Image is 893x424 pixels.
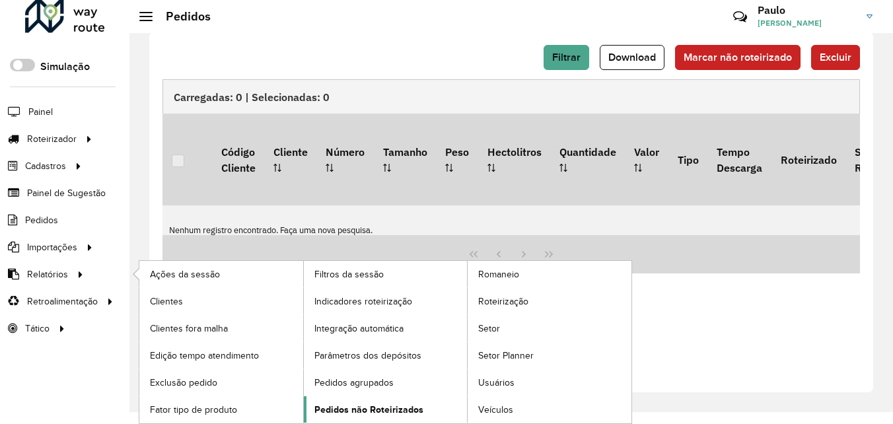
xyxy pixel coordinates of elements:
span: Clientes [150,295,183,308]
span: Integração automática [314,322,404,336]
span: Filtros da sessão [314,267,384,281]
a: Fator tipo de produto [139,396,303,423]
th: Número [317,114,374,205]
a: Exclusão pedido [139,369,303,396]
span: Filtrar [552,52,581,63]
a: Indicadores roteirização [304,288,468,314]
span: Retroalimentação [27,295,98,308]
div: Carregadas: 0 | Selecionadas: 0 [162,79,860,114]
span: Ações da sessão [150,267,220,281]
button: Download [600,45,664,70]
a: Romaneio [468,261,631,287]
span: Setor Planner [478,349,534,363]
span: Pedidos agrupados [314,376,394,390]
span: Fator tipo de produto [150,403,237,417]
a: Ações da sessão [139,261,303,287]
span: Clientes fora malha [150,322,228,336]
a: Pedidos não Roteirizados [304,396,468,423]
span: Veículos [478,403,513,417]
span: Roteirização [478,295,528,308]
a: Clientes fora malha [139,315,303,341]
a: Filtros da sessão [304,261,468,287]
th: Peso [436,114,478,205]
a: Roteirização [468,288,631,314]
span: Parâmetros dos depósitos [314,349,421,363]
a: Setor Planner [468,342,631,369]
th: Quantidade [550,114,625,205]
th: Tamanho [374,114,436,205]
a: Integração automática [304,315,468,341]
span: Romaneio [478,267,519,281]
span: [PERSON_NAME] [758,17,857,29]
th: Tempo Descarga [707,114,771,205]
span: Indicadores roteirização [314,295,412,308]
a: Pedidos agrupados [304,369,468,396]
span: Excluir [820,52,851,63]
a: Setor [468,315,631,341]
a: Contato Rápido [726,3,754,31]
span: Cadastros [25,159,66,173]
span: Pedidos não Roteirizados [314,403,423,417]
a: Parâmetros dos depósitos [304,342,468,369]
span: Edição tempo atendimento [150,349,259,363]
th: Código Cliente [212,114,264,205]
th: Hectolitros [478,114,550,205]
span: Pedidos [25,213,58,227]
span: Relatórios [27,267,68,281]
a: Usuários [468,369,631,396]
span: Painel de Sugestão [27,186,106,200]
th: Roteirizado [771,114,845,205]
a: Edição tempo atendimento [139,342,303,369]
span: Importações [27,240,77,254]
button: Filtrar [544,45,589,70]
span: Marcar não roteirizado [684,52,792,63]
span: Painel [28,105,53,119]
h3: Paulo [758,4,857,17]
label: Simulação [40,59,90,75]
a: Veículos [468,396,631,423]
th: Tipo [668,114,707,205]
span: Tático [25,322,50,336]
span: Usuários [478,376,515,390]
span: Download [608,52,656,63]
button: Marcar não roteirizado [675,45,801,70]
h2: Pedidos [153,9,211,24]
span: Setor [478,322,500,336]
button: Excluir [811,45,860,70]
span: Exclusão pedido [150,376,217,390]
th: Valor [625,114,668,205]
a: Clientes [139,288,303,314]
th: Cliente [264,114,316,205]
span: Roteirizador [27,132,77,146]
